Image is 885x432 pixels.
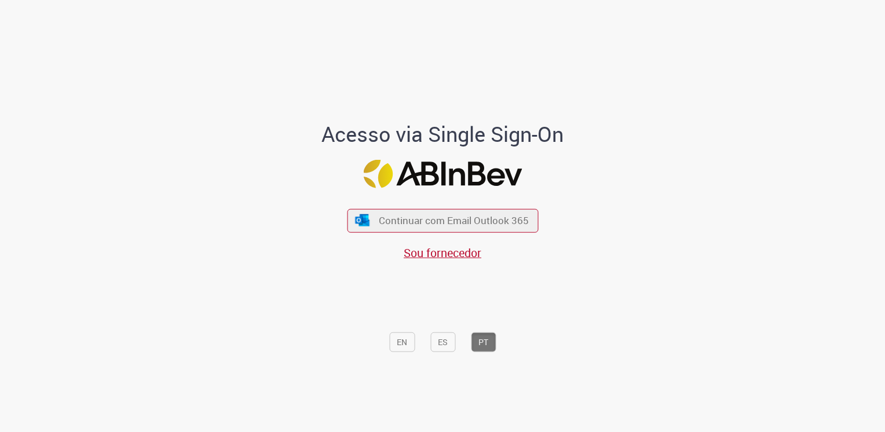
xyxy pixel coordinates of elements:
[379,214,529,227] span: Continuar com Email Outlook 365
[354,214,371,226] img: ícone Azure/Microsoft 360
[404,244,481,260] a: Sou fornecedor
[389,332,415,352] button: EN
[282,123,604,146] h1: Acesso via Single Sign-On
[471,332,496,352] button: PT
[430,332,455,352] button: ES
[363,159,522,188] img: Logo ABInBev
[347,208,538,232] button: ícone Azure/Microsoft 360 Continuar com Email Outlook 365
